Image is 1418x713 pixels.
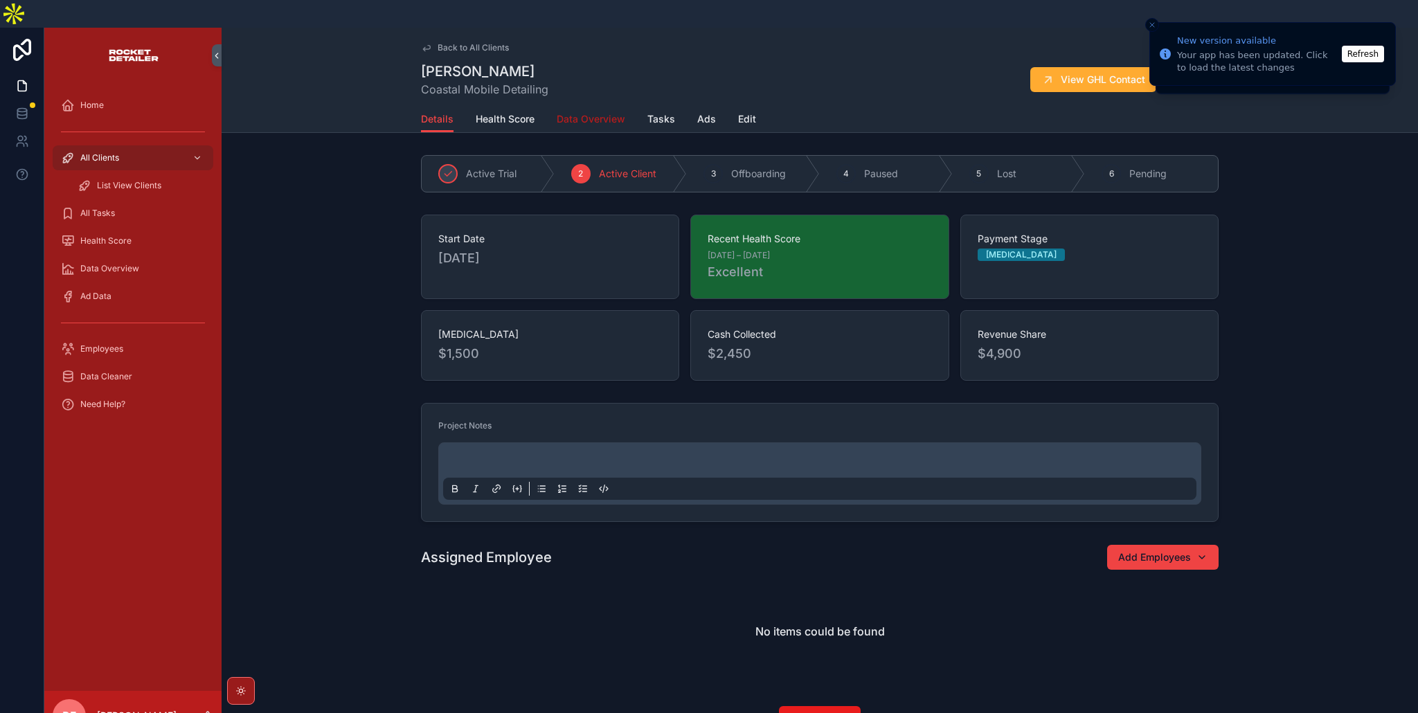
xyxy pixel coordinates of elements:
span: Details [421,112,454,126]
span: Revenue Share [978,327,1201,341]
button: View GHL Contact [1030,67,1156,92]
button: Add Employees [1107,545,1219,570]
span: Add Employees [1118,550,1191,564]
span: 3 [711,168,716,179]
span: Offboarding [731,167,786,181]
span: All Tasks [80,208,115,219]
span: Back to All Clients [438,42,509,53]
img: App logo [107,44,159,66]
button: Close toast [1145,18,1159,32]
a: List View Clients [69,173,213,198]
a: Ad Data [53,284,213,309]
span: All Clients [80,152,119,163]
span: Tasks [647,112,675,126]
a: Details [421,107,454,133]
a: Back to All Clients [421,42,509,53]
div: [MEDICAL_DATA] [986,249,1057,261]
span: 2 [578,168,583,179]
span: Need Help? [80,399,125,410]
a: Ads [697,107,716,134]
a: Edit [738,107,756,134]
span: Excellent [708,262,931,282]
span: Recent Health Score [708,232,931,246]
span: Ads [697,112,716,126]
span: $4,900 [978,344,1201,363]
span: [DATE] – [DATE] [708,250,770,261]
a: All Clients [53,145,213,170]
span: Health Score [476,112,535,126]
div: New version available [1177,34,1338,48]
div: Your app has been updated. Click to load the latest changes [1177,49,1338,74]
span: Data Overview [557,112,625,126]
h2: No items could be found [755,623,885,640]
a: Need Help? [53,392,213,417]
h1: [PERSON_NAME] [421,62,548,81]
span: $2,450 [708,344,931,363]
span: Start Date [438,232,662,246]
span: Payment Stage [978,232,1201,246]
a: Home [53,93,213,118]
a: Health Score [476,107,535,134]
span: Paused [864,167,898,181]
a: All Tasks [53,201,213,226]
span: List View Clients [97,180,161,191]
span: Employees [80,343,123,354]
span: Active Client [599,167,656,181]
a: Data Cleaner [53,364,213,389]
span: [MEDICAL_DATA] [438,327,662,341]
span: Coastal Mobile Detailing [421,81,548,98]
span: Data Overview [80,263,139,274]
span: 4 [843,168,849,179]
a: Health Score [53,228,213,253]
span: 5 [976,168,981,179]
span: $1,500 [438,344,662,363]
span: Cash Collected [708,327,931,341]
span: Data Cleaner [80,371,132,382]
span: Ad Data [80,291,111,302]
a: Data Overview [557,107,625,134]
span: Home [80,100,104,111]
span: Active Trial [466,167,517,181]
span: Edit [738,112,756,126]
span: View GHL Contact [1061,73,1145,87]
a: Data Overview [53,256,213,281]
button: Refresh [1342,46,1384,62]
h1: Assigned Employee [421,548,552,567]
a: Employees [53,336,213,361]
a: Tasks [647,107,675,134]
span: [DATE] [438,249,662,268]
span: Pending [1129,167,1167,181]
span: Project Notes [438,420,492,431]
span: Health Score [80,235,132,246]
span: 6 [1109,168,1114,179]
div: scrollable content [44,83,222,435]
span: Lost [997,167,1016,181]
